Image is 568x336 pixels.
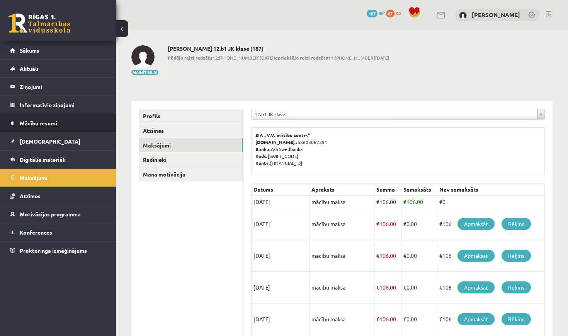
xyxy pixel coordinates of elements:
[374,272,401,303] td: 106.00
[255,109,534,119] span: 12.b1 JK klase
[10,205,106,223] a: Motivācijas programma
[457,313,495,325] a: Apmaksāt
[376,315,379,322] span: €
[131,45,155,69] img: Justīne Everte
[20,65,38,72] span: Aktuāli
[139,109,243,123] a: Profils
[10,41,106,59] a: Sākums
[403,315,406,322] span: €
[10,151,106,168] a: Digitālie materiāli
[374,208,401,240] td: 106.00
[255,146,271,152] b: Banka:
[139,153,243,167] a: Radinieki
[310,240,374,272] td: mācību maksa
[367,10,378,17] span: 187
[252,240,310,272] td: [DATE]
[10,78,106,96] a: Ziņojumi
[376,252,379,259] span: €
[168,54,389,61] span: 12:[PHONE_NUMBER][DATE] 11:[PHONE_NUMBER][DATE]
[374,183,401,196] th: Summa
[310,208,374,240] td: mācību maksa
[168,55,213,61] b: Pēdējo reizi redzēts
[252,303,310,335] td: [DATE]
[168,45,389,52] h2: [PERSON_NAME] 12.b1 JK klase (187)
[10,114,106,132] a: Mācību resursi
[502,218,531,230] a: Rēķins
[20,192,41,199] span: Atzīmes
[131,70,158,75] button: Mainīt bildi
[252,109,544,119] a: 12.b1 JK klase
[379,10,385,16] span: mP
[376,198,379,205] span: €
[139,123,243,138] a: Atzīmes
[9,14,70,33] a: Rīgas 1. Tālmācības vidusskola
[403,198,406,205] span: €
[401,303,437,335] td: 0.00
[502,250,531,262] a: Rēķins
[255,132,541,166] p: 53603062391 A/S Swedbanka [SWIFT_CODE] [FINANCIAL_ID]
[459,12,467,19] img: Justīne Everte
[20,169,106,187] legend: Maksājumi
[20,156,66,163] span: Digitālie materiāli
[386,10,395,17] span: 87
[403,252,406,259] span: €
[255,132,311,138] b: SIA „V.V. mācību centrs”
[437,272,544,303] td: €106
[376,220,379,227] span: €
[20,138,80,145] span: [DEMOGRAPHIC_DATA]
[401,208,437,240] td: 0.00
[386,10,405,16] a: 87 xp
[401,272,437,303] td: 0.00
[10,242,106,259] a: Proktoringa izmēģinājums
[437,303,544,335] td: €106
[252,208,310,240] td: [DATE]
[310,272,374,303] td: mācību maksa
[310,303,374,335] td: mācību maksa
[401,240,437,272] td: 0.00
[20,211,81,218] span: Motivācijas programma
[437,208,544,240] td: €106
[403,284,406,291] span: €
[401,196,437,208] td: 106.00
[472,11,520,19] a: [PERSON_NAME]
[20,96,106,114] legend: Informatīvie ziņojumi
[20,47,39,54] span: Sākums
[310,183,374,196] th: Apraksts
[376,284,379,291] span: €
[255,153,268,159] b: Kods:
[10,169,106,187] a: Maksājumi
[252,183,310,196] th: Datums
[401,183,437,196] th: Samaksāts
[367,10,385,16] a: 187 mP
[274,55,328,61] b: Iepriekšējo reizi redzēts
[20,229,52,236] span: Konferences
[10,187,106,205] a: Atzīmes
[255,139,298,145] b: [DOMAIN_NAME].:
[10,223,106,241] a: Konferences
[374,240,401,272] td: 106.00
[437,240,544,272] td: €106
[374,196,401,208] td: 106.00
[437,183,544,196] th: Nav samaksāts
[20,120,57,127] span: Mācību resursi
[457,281,495,293] a: Apmaksāt
[403,220,406,227] span: €
[457,218,495,230] a: Apmaksāt
[10,132,106,150] a: [DEMOGRAPHIC_DATA]
[374,303,401,335] td: 106.00
[437,196,544,208] td: €0
[310,196,374,208] td: mācību maksa
[139,138,243,153] a: Maksājumi
[502,281,531,293] a: Rēķins
[252,196,310,208] td: [DATE]
[457,250,495,262] a: Apmaksāt
[10,60,106,77] a: Aktuāli
[10,96,106,114] a: Informatīvie ziņojumi
[139,167,243,182] a: Mana motivācija
[255,160,270,166] b: Konts:
[252,272,310,303] td: [DATE]
[20,78,106,96] legend: Ziņojumi
[502,313,531,325] a: Rēķins
[396,10,401,16] span: xp
[20,247,87,254] span: Proktoringa izmēģinājums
